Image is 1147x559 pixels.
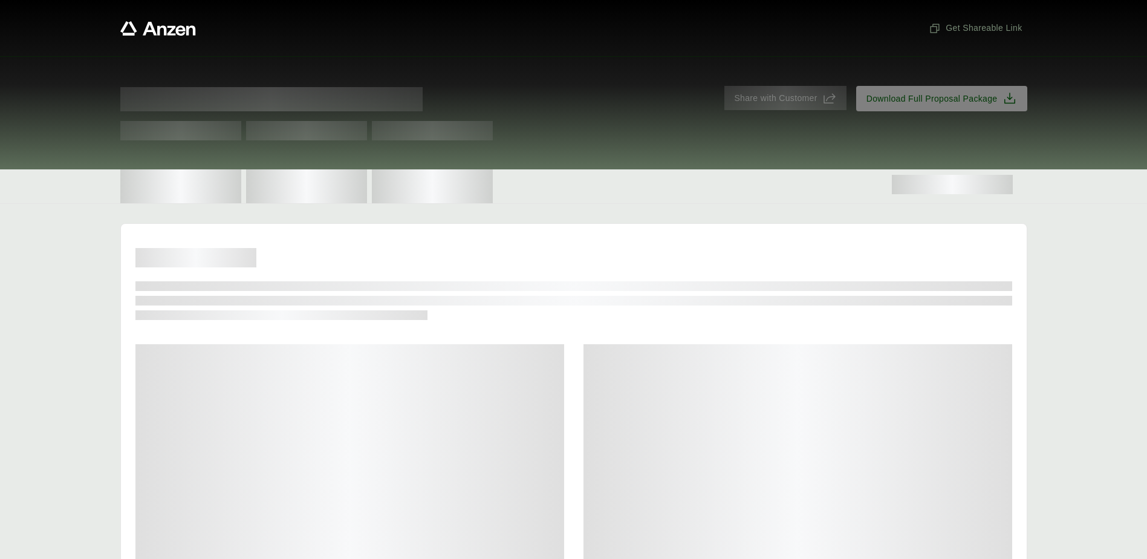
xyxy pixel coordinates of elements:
[120,121,241,140] span: Test
[734,92,817,105] span: Share with Customer
[246,121,367,140] span: Test
[372,121,493,140] span: Test
[929,22,1022,34] span: Get Shareable Link
[120,87,423,111] span: Proposal for
[120,21,196,36] a: Anzen website
[924,17,1027,39] button: Get Shareable Link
